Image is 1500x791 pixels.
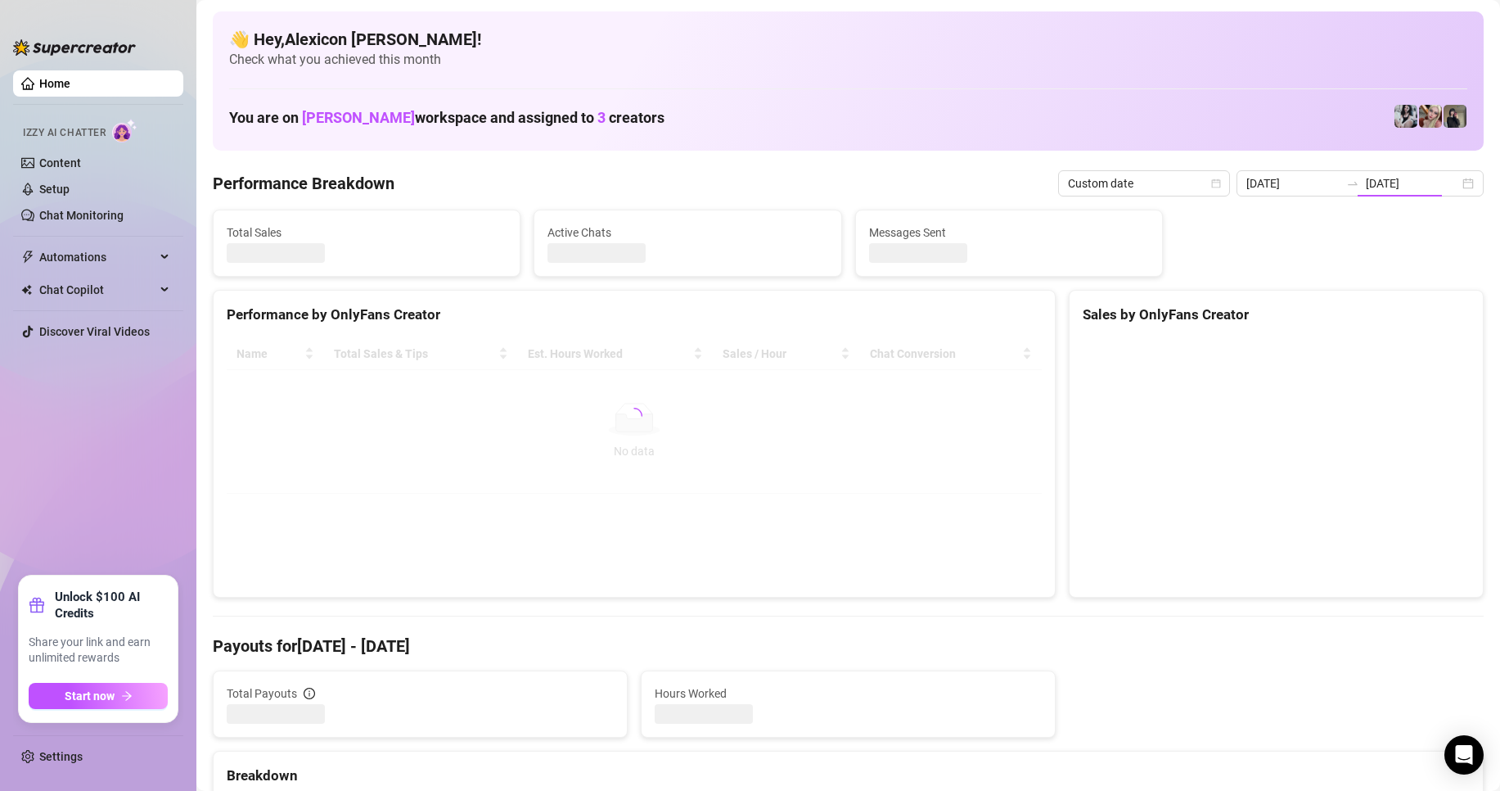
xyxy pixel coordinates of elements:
[39,325,150,338] a: Discover Viral Videos
[39,209,124,222] a: Chat Monitoring
[1346,177,1359,190] span: swap-right
[39,277,155,303] span: Chat Copilot
[1068,171,1220,196] span: Custom date
[21,251,34,264] span: thunderbolt
[13,39,136,56] img: logo-BBDzfeDw.svg
[229,28,1467,51] h4: 👋 Hey, Alexicon [PERSON_NAME] !
[65,689,115,703] span: Start now
[1419,105,1442,128] img: Anna
[597,109,606,126] span: 3
[655,685,1042,703] span: Hours Worked
[1444,735,1484,775] div: Open Intercom Messenger
[29,597,45,613] span: gift
[112,119,137,142] img: AI Chatter
[304,688,315,699] span: info-circle
[547,224,827,242] span: Active Chats
[39,156,81,169] a: Content
[39,77,70,90] a: Home
[1346,177,1359,190] span: to
[55,589,168,621] strong: Unlock $100 AI Credits
[229,51,1467,69] span: Check what you achieved this month
[213,172,394,195] h4: Performance Breakdown
[29,635,168,667] span: Share your link and earn unlimited rewards
[1083,304,1470,326] div: Sales by OnlyFans Creator
[21,284,32,296] img: Chat Copilot
[869,224,1149,242] span: Messages Sent
[1211,179,1221,188] span: calendar
[229,109,664,127] h1: You are on workspace and assigned to creators
[39,244,155,270] span: Automations
[1246,174,1340,192] input: Start date
[227,685,297,703] span: Total Payouts
[213,635,1484,658] h4: Payouts for [DATE] - [DATE]
[302,109,415,126] span: [PERSON_NAME]
[23,125,106,141] span: Izzy AI Chatter
[29,683,168,709] button: Start nowarrow-right
[39,183,70,196] a: Setup
[227,224,507,242] span: Total Sales
[626,408,642,424] span: loading
[39,750,83,763] a: Settings
[1444,105,1466,128] img: Anna
[1394,105,1417,128] img: Sadie
[121,690,133,702] span: arrow-right
[227,765,1470,787] div: Breakdown
[1366,174,1459,192] input: End date
[227,304,1042,326] div: Performance by OnlyFans Creator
